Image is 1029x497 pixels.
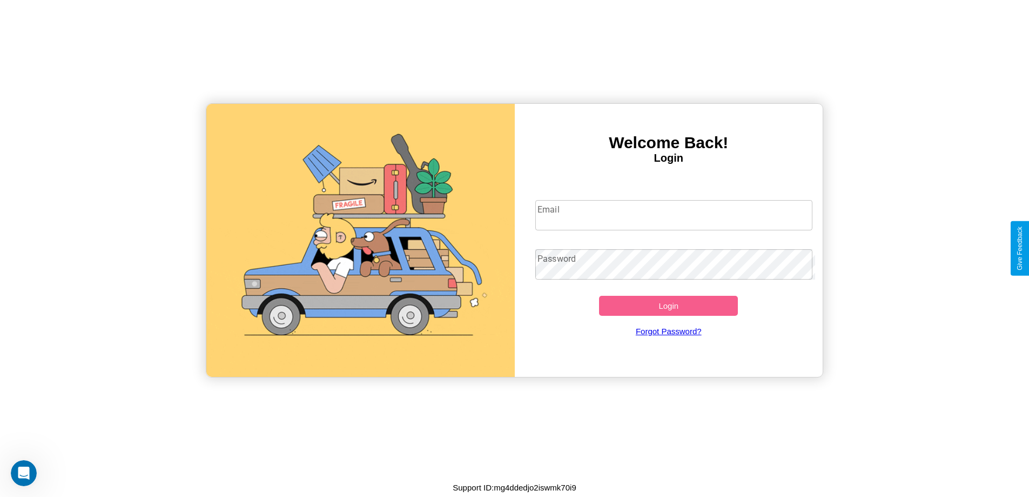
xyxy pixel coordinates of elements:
[453,480,576,495] p: Support ID: mg4ddedjo2iswmk70i9
[599,296,738,316] button: Login
[515,152,823,164] h4: Login
[206,104,515,377] img: gif
[515,134,823,152] h3: Welcome Back!
[11,460,37,486] iframe: Intercom live chat
[530,316,807,347] a: Forgot Password?
[1016,227,1024,270] div: Give Feedback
